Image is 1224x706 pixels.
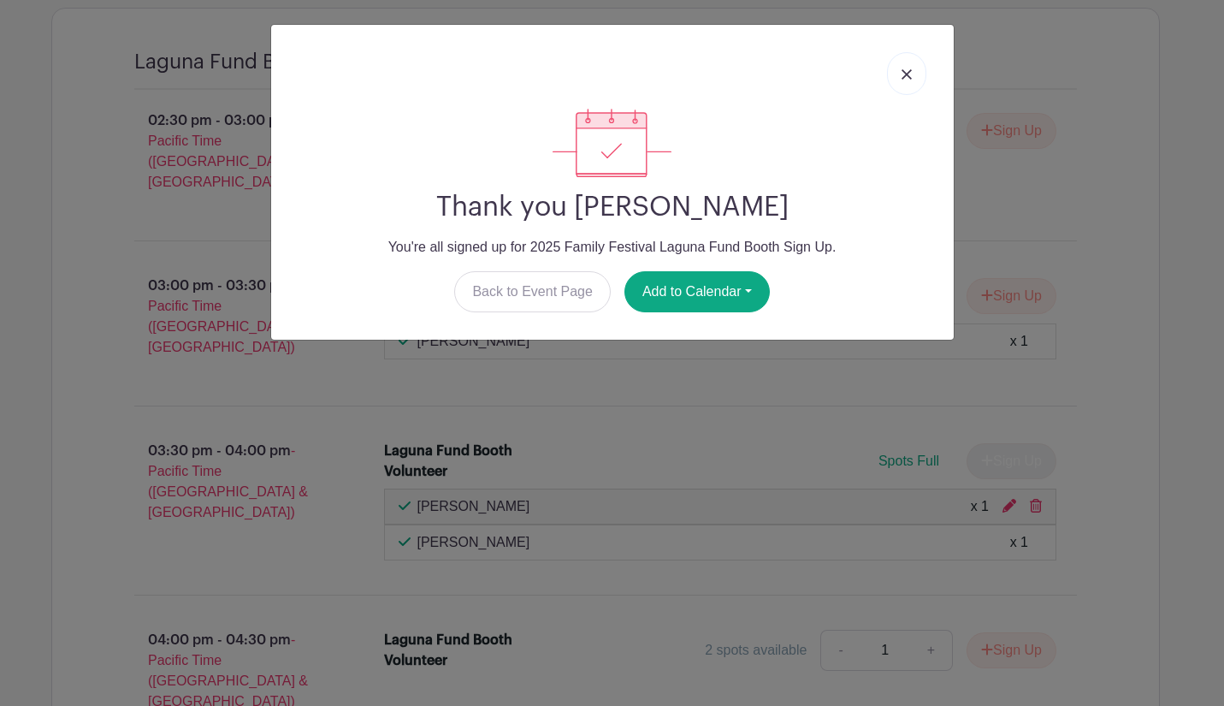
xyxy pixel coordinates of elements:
[624,271,770,312] button: Add to Calendar
[285,191,940,223] h2: Thank you [PERSON_NAME]
[454,271,611,312] a: Back to Event Page
[902,69,912,80] img: close_button-5f87c8562297e5c2d7936805f587ecaba9071eb48480494691a3f1689db116b3.svg
[553,109,671,177] img: signup_complete-c468d5dda3e2740ee63a24cb0ba0d3ce5d8a4ecd24259e683200fb1569d990c8.svg
[285,237,940,258] p: You're all signed up for 2025 Family Festival Laguna Fund Booth Sign Up.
